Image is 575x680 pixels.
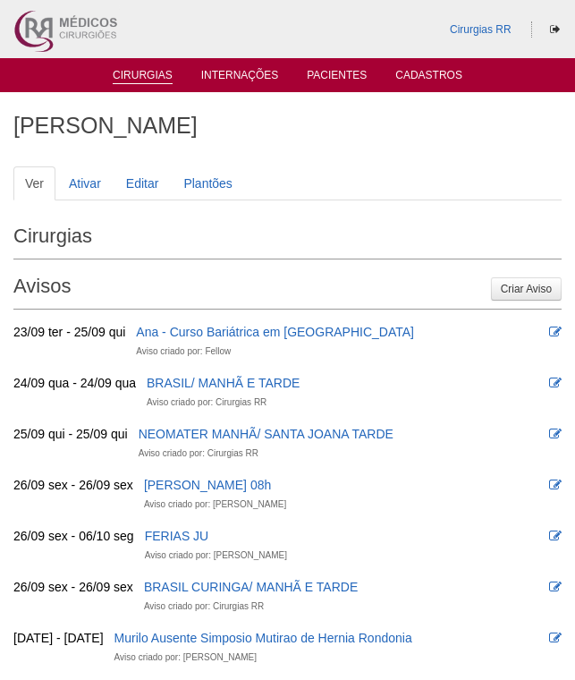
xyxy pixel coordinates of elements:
div: Aviso criado por: [PERSON_NAME] [144,496,286,514]
h2: Cirurgias [13,218,562,259]
h2: Avisos [13,268,562,310]
a: Ativar [57,166,113,200]
div: 26/09 sex - 26/09 sex [13,578,133,596]
a: Plantões [172,166,243,200]
i: Sair [550,24,560,35]
a: FERIAS JU [145,529,209,543]
i: Editar [549,530,562,542]
div: [DATE] - [DATE] [13,629,104,647]
i: Editar [549,377,562,389]
div: 26/09 sex - 26/09 sex [13,476,133,494]
i: Editar [549,632,562,644]
a: Internações [201,69,279,87]
a: Pacientes [307,69,367,87]
div: Aviso criado por: Cirurgias RR [139,445,258,463]
a: BRASIL/ MANHÃ E TARDE [147,376,300,390]
div: Aviso criado por: [PERSON_NAME] [145,547,287,565]
a: BRASIL CURINGA/ MANHÃ E TARDE [144,580,358,594]
a: Editar [114,166,171,200]
a: Ana - Curso Bariátrica em [GEOGRAPHIC_DATA] [136,325,414,339]
a: Ver [13,166,55,200]
i: Editar [549,581,562,593]
div: Aviso criado por: Fellow [136,343,231,361]
a: Cadastros [395,69,462,87]
i: Editar [549,428,562,440]
i: Editar [549,326,562,338]
h1: [PERSON_NAME] [13,115,562,137]
div: 25/09 qui - 25/09 qui [13,425,128,443]
div: 26/09 sex - 06/10 seg [13,527,134,545]
div: Aviso criado por: Cirurgias RR [144,598,264,616]
a: NEOMATER MANHÃ/ SANTA JOANA TARDE [139,427,393,441]
div: 24/09 qua - 24/09 qua [13,374,136,392]
a: Murilo Ausente Simposio Mutirao de Hernia Rondonia [114,631,412,645]
div: Aviso criado por: [PERSON_NAME] [114,649,257,667]
div: Aviso criado por: Cirurgias RR [147,394,266,412]
a: Cirurgias RR [450,23,512,36]
a: Criar Aviso [491,277,562,301]
div: 23/09 ter - 25/09 qui [13,323,125,341]
a: [PERSON_NAME] 08h [144,478,271,492]
a: Cirurgias [113,69,173,84]
i: Editar [549,479,562,491]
